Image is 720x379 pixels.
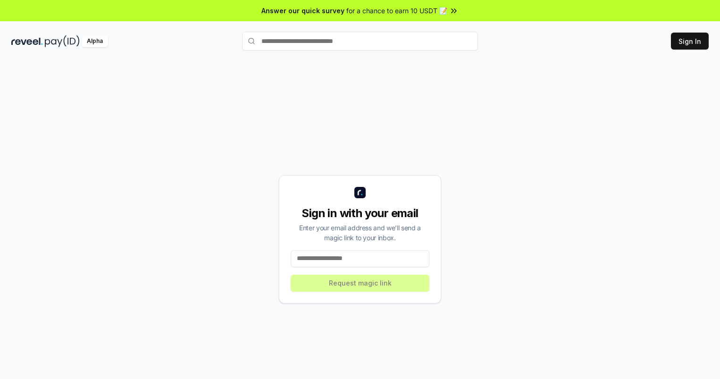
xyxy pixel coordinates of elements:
img: reveel_dark [11,35,43,47]
div: Sign in with your email [291,206,429,221]
div: Enter your email address and we’ll send a magic link to your inbox. [291,223,429,243]
span: Answer our quick survey [261,6,344,16]
img: pay_id [45,35,80,47]
div: Alpha [82,35,108,47]
img: logo_small [354,187,366,198]
span: for a chance to earn 10 USDT 📝 [346,6,447,16]
button: Sign In [671,33,709,50]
